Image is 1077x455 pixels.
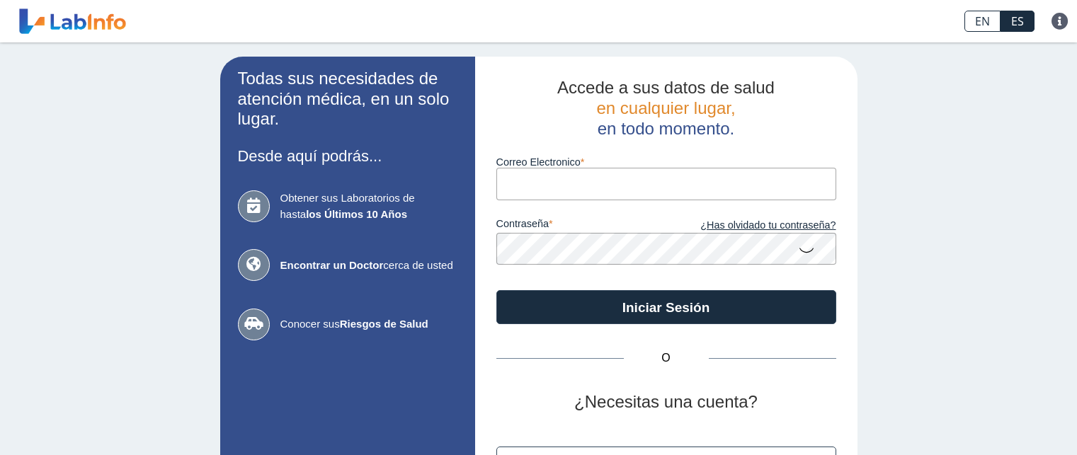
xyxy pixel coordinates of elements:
button: Iniciar Sesión [496,290,836,324]
b: los Últimos 10 Años [306,208,407,220]
b: Encontrar un Doctor [280,259,384,271]
span: cerca de usted [280,258,457,274]
a: ES [1001,11,1035,32]
span: en todo momento. [598,119,734,138]
span: Obtener sus Laboratorios de hasta [280,190,457,222]
label: contraseña [496,218,666,234]
a: ¿Has olvidado tu contraseña? [666,218,836,234]
b: Riesgos de Salud [340,318,428,330]
h2: ¿Necesitas una cuenta? [496,392,836,413]
label: Correo Electronico [496,156,836,168]
h2: Todas sus necesidades de atención médica, en un solo lugar. [238,69,457,129]
span: Accede a sus datos de salud [557,78,775,97]
span: Conocer sus [280,316,457,333]
a: EN [964,11,1001,32]
h3: Desde aquí podrás... [238,147,457,165]
span: en cualquier lugar, [596,98,735,117]
span: O [624,350,709,367]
